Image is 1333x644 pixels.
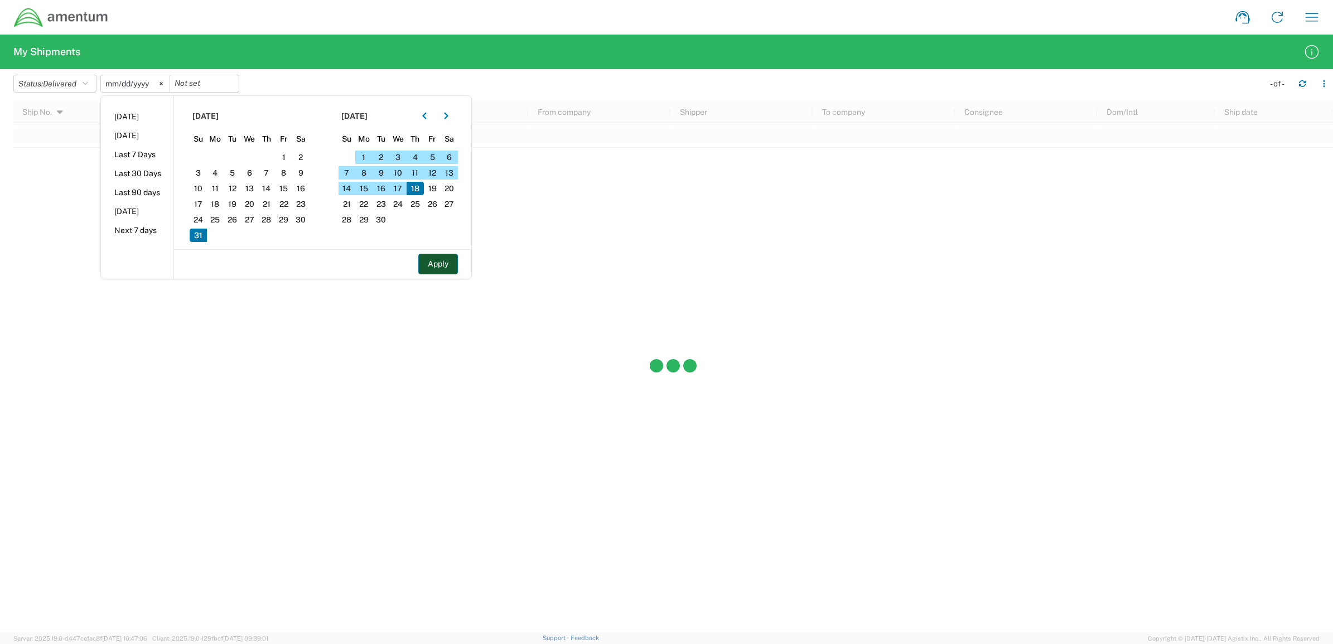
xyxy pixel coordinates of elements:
span: Mo [207,134,224,144]
span: 26 [424,197,441,211]
span: 21 [258,197,276,211]
h2: My Shipments [13,45,80,59]
li: [DATE] [101,202,173,221]
span: 25 [207,213,224,226]
span: 6 [441,151,458,164]
span: 11 [407,166,424,180]
span: [DATE] 10:47:06 [102,635,147,642]
span: 28 [258,213,276,226]
span: 16 [373,182,390,195]
span: 12 [424,166,441,180]
span: 1 [275,151,292,164]
span: Tu [373,134,390,144]
span: We [241,134,258,144]
span: 12 [224,182,241,195]
li: Last 90 days [101,183,173,202]
span: 4 [207,166,224,180]
span: 21 [339,197,356,211]
a: Feedback [571,635,599,641]
span: 14 [258,182,276,195]
span: 3 [389,151,407,164]
span: 8 [275,166,292,180]
span: 19 [424,182,441,195]
span: 30 [373,213,390,226]
span: 27 [441,197,458,211]
span: Sa [292,134,310,144]
span: 22 [275,197,292,211]
span: [DATE] [341,111,368,121]
span: 23 [373,197,390,211]
span: 14 [339,182,356,195]
span: 31 [190,229,207,242]
span: 13 [441,166,458,180]
span: 24 [190,213,207,226]
li: Last 7 Days [101,145,173,164]
span: 5 [224,166,241,180]
span: 1 [355,151,373,164]
span: 5 [424,151,441,164]
span: Server: 2025.19.0-d447cefac8f [13,635,147,642]
span: 11 [207,182,224,195]
a: Support [543,635,571,641]
span: 26 [224,213,241,226]
span: 13 [241,182,258,195]
input: Not set [101,75,170,92]
img: dyncorp [13,7,109,28]
span: Delivered [43,79,76,88]
span: 10 [389,166,407,180]
span: 29 [275,213,292,226]
span: 2 [373,151,390,164]
span: 20 [241,197,258,211]
span: 20 [441,182,458,195]
span: We [389,134,407,144]
span: 29 [355,213,373,226]
span: [DATE] 09:39:01 [223,635,268,642]
button: Status:Delivered [13,75,96,93]
span: 17 [190,197,207,211]
span: 30 [292,213,310,226]
span: 10 [190,182,207,195]
span: 22 [355,197,373,211]
span: Tu [224,134,241,144]
span: 23 [292,197,310,211]
span: 15 [275,182,292,195]
span: 8 [355,166,373,180]
span: Copyright © [DATE]-[DATE] Agistix Inc., All Rights Reserved [1148,633,1320,643]
span: 18 [207,197,224,211]
li: [DATE] [101,126,173,145]
span: 19 [224,197,241,211]
span: 7 [339,166,356,180]
span: 3 [190,166,207,180]
span: Su [190,134,207,144]
span: 2 [292,151,310,164]
span: 7 [258,166,276,180]
span: 9 [373,166,390,180]
span: [DATE] [192,111,219,121]
span: 16 [292,182,310,195]
li: Next 7 days [101,221,173,240]
span: 24 [389,197,407,211]
span: Th [258,134,276,144]
span: 28 [339,213,356,226]
span: 27 [241,213,258,226]
li: [DATE] [101,107,173,126]
span: 9 [292,166,310,180]
span: Mo [355,134,373,144]
li: Last 30 Days [101,164,173,183]
span: Th [407,134,424,144]
div: - of - [1270,79,1289,89]
button: Apply [418,254,458,274]
span: 15 [355,182,373,195]
span: 18 [407,182,424,195]
span: 17 [389,182,407,195]
span: Client: 2025.19.0-129fbcf [152,635,268,642]
span: Fr [424,134,441,144]
span: Su [339,134,356,144]
span: Fr [275,134,292,144]
input: Not set [170,75,239,92]
span: Sa [441,134,458,144]
span: 6 [241,166,258,180]
span: 4 [407,151,424,164]
span: 25 [407,197,424,211]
